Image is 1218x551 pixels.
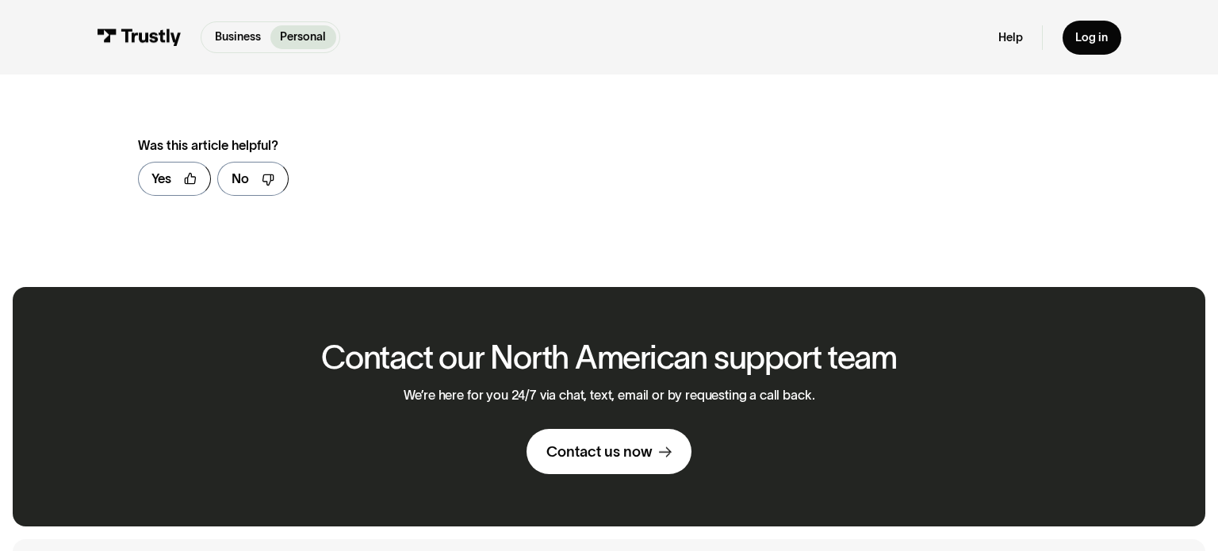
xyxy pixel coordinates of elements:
a: Yes [138,162,212,196]
div: Contact us now [546,442,653,461]
img: Trustly Logo [97,29,182,47]
a: No [217,162,289,196]
p: Business [215,29,261,46]
a: Personal [270,25,336,49]
div: Log in [1075,30,1108,45]
h2: Contact our North American support team [321,339,897,375]
a: Contact us now [527,429,691,474]
a: Help [998,30,1023,45]
div: Was this article helpful? [138,136,710,155]
div: Yes [151,169,171,189]
div: No [232,169,249,189]
p: Personal [280,29,326,46]
p: We’re here for you 24/7 via chat, text, email or by requesting a call back. [404,388,815,404]
a: Business [205,25,271,49]
a: Log in [1063,21,1121,55]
